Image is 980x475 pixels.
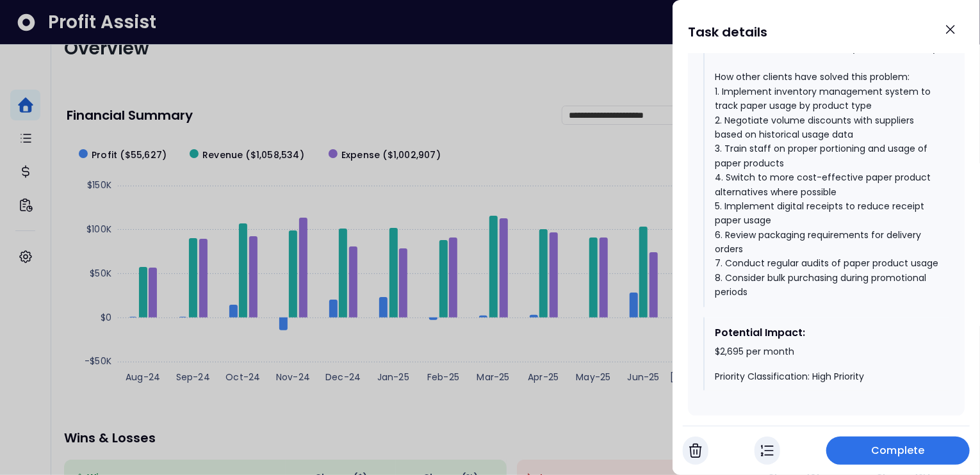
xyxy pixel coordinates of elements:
[715,325,939,341] div: Potential Impact:
[936,15,965,44] button: Close
[715,346,939,383] div: $2,695 per month Priority Classification: High Priority
[688,20,767,44] h1: Task details
[872,443,925,458] span: Complete
[826,437,970,465] button: Complete
[689,443,702,458] img: Cancel Task
[761,443,774,458] img: In Progress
